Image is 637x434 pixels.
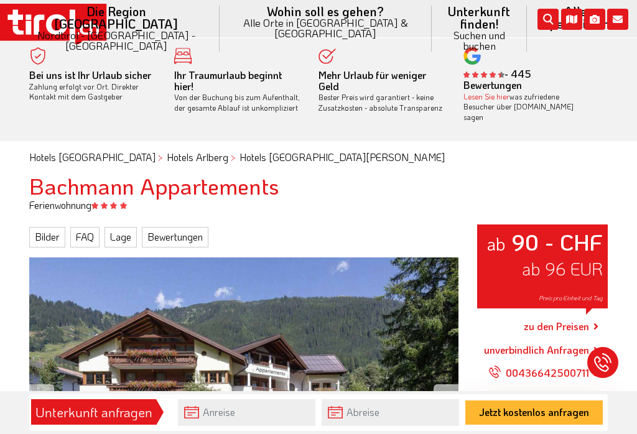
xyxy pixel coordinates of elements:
b: Bei uns ist Ihr Urlaub sicher [29,68,151,81]
b: Ihr Traumurlaub beginnt hier! [174,68,282,93]
strong: 90 - CHF [511,227,603,256]
small: Nordtirol - [GEOGRAPHIC_DATA] - [GEOGRAPHIC_DATA] [27,30,205,51]
a: unverbindlich Anfragen [484,343,589,358]
a: FAQ [70,227,100,247]
span: ab 96 EUR [522,257,603,280]
div: Bester Preis wird garantiert - keine Zusatzkosten - absolute Transparenz [318,70,445,113]
small: Alle Orte in [GEOGRAPHIC_DATA] & [GEOGRAPHIC_DATA] [235,17,417,39]
input: Anreise [178,399,315,426]
h1: Bachmann Appartements [29,173,608,198]
a: zu den Preisen [524,311,589,342]
small: Suchen und buchen [447,30,512,51]
div: Ferienwohnung [20,198,617,212]
input: Abreise [322,399,459,426]
small: ab [486,232,506,255]
a: Lesen Sie hier [463,91,509,101]
i: Kontakt [607,9,628,30]
div: Unterkunft anfragen [35,402,152,423]
a: Bilder [29,227,65,247]
b: - 445 Bewertungen [463,67,531,91]
a: Hotels [GEOGRAPHIC_DATA][PERSON_NAME] [239,150,445,164]
i: Fotogalerie [584,9,605,30]
a: Hotels [GEOGRAPHIC_DATA] [29,150,156,164]
button: Jetzt kostenlos anfragen [465,400,603,425]
a: Hotels Arlberg [167,150,228,164]
div: Zahlung erfolgt vor Ort. Direkter Kontakt mit dem Gastgeber [29,70,156,102]
div: Von der Buchung bis zum Aufenthalt, der gesamte Ablauf ist unkompliziert [174,70,300,113]
b: Mehr Urlaub für weniger Geld [318,68,426,93]
i: Karte öffnen [561,9,582,30]
span: Preis pro Einheit und Tag [539,294,603,302]
a: 00436642500711 [488,358,589,389]
a: Lage [105,227,137,247]
a: Bewertungen [142,227,208,247]
div: was zufriedene Besucher über [DOMAIN_NAME] sagen [463,91,590,122]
